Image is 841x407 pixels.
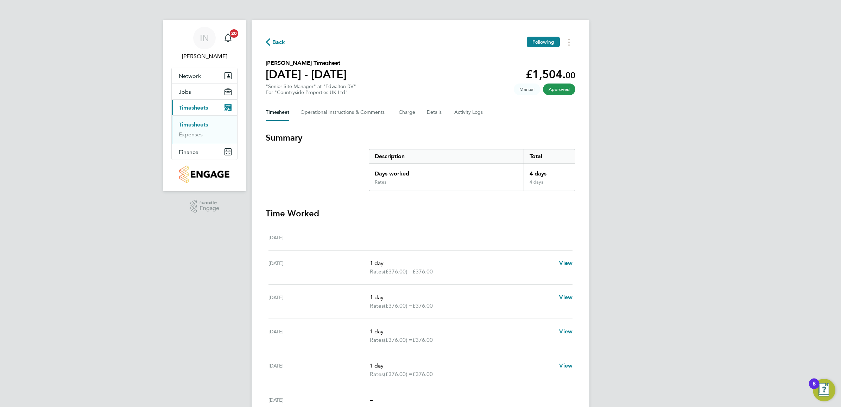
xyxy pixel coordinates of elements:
[524,179,575,191] div: 4 days
[532,39,554,45] span: Following
[559,327,573,336] a: View
[524,164,575,179] div: 4 days
[266,67,347,81] h1: [DATE] - [DATE]
[266,84,356,95] div: "Senior Site Manager" at "Edwalton RV"
[301,104,387,121] button: Operational Instructions & Comments
[268,259,370,276] div: [DATE]
[524,149,575,164] div: Total
[526,68,575,81] app-decimal: £1,504.
[559,293,573,302] a: View
[370,336,384,344] span: Rates
[179,149,198,155] span: Finance
[412,371,433,377] span: £376.00
[266,90,356,95] div: For "Countryside Properties UK Ltd"
[268,233,370,242] div: [DATE]
[266,104,289,121] button: Timesheet
[230,29,238,38] span: 20
[179,166,229,183] img: countryside-properties-logo-retina.png
[370,267,384,276] span: Rates
[369,164,524,179] div: Days worked
[559,362,573,369] span: View
[172,84,237,99] button: Jobs
[171,27,238,61] a: IN[PERSON_NAME]
[412,268,433,275] span: £376.00
[563,37,575,48] button: Timesheets Menu
[266,208,575,219] h3: Time Worked
[370,362,554,370] p: 1 day
[559,260,573,266] span: View
[268,396,370,404] div: [DATE]
[179,131,203,138] a: Expenses
[527,37,560,47] button: Following
[559,362,573,370] a: View
[454,104,484,121] button: Activity Logs
[384,302,412,309] span: (£376.00) =
[370,327,554,336] p: 1 day
[200,205,219,211] span: Engage
[812,384,816,393] div: 8
[171,166,238,183] a: Go to home page
[172,144,237,160] button: Finance
[412,337,433,343] span: £376.00
[172,100,237,115] button: Timesheets
[172,68,237,84] button: Network
[384,371,412,377] span: (£376.00) =
[559,294,573,301] span: View
[559,328,573,335] span: View
[514,84,540,95] span: This timesheet was manually created.
[221,27,235,49] a: 20
[272,38,285,47] span: Back
[179,121,208,128] a: Timesheets
[370,302,384,310] span: Rates
[268,293,370,310] div: [DATE]
[190,200,220,213] a: Powered byEngage
[268,362,370,378] div: [DATE]
[172,115,237,144] div: Timesheets
[370,293,554,302] p: 1 day
[200,33,209,43] span: IN
[369,149,524,164] div: Description
[370,234,373,241] span: –
[384,268,412,275] span: (£376.00) =
[375,179,386,185] div: Rates
[369,149,575,191] div: Summary
[163,20,246,191] nav: Main navigation
[813,379,835,401] button: Open Resource Center, 8 new notifications
[559,259,573,267] a: View
[370,259,554,267] p: 1 day
[384,337,412,343] span: (£376.00) =
[179,88,191,95] span: Jobs
[266,59,347,67] h2: [PERSON_NAME] Timesheet
[179,104,208,111] span: Timesheets
[543,84,575,95] span: This timesheet has been approved.
[266,132,575,143] h3: Summary
[427,104,443,121] button: Details
[200,200,219,206] span: Powered by
[412,302,433,309] span: £376.00
[266,38,285,47] button: Back
[179,73,201,79] span: Network
[399,104,416,121] button: Charge
[171,52,238,61] span: Isa Nawas
[268,327,370,344] div: [DATE]
[370,396,373,403] span: –
[370,370,384,378] span: Rates
[565,70,575,80] span: 00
